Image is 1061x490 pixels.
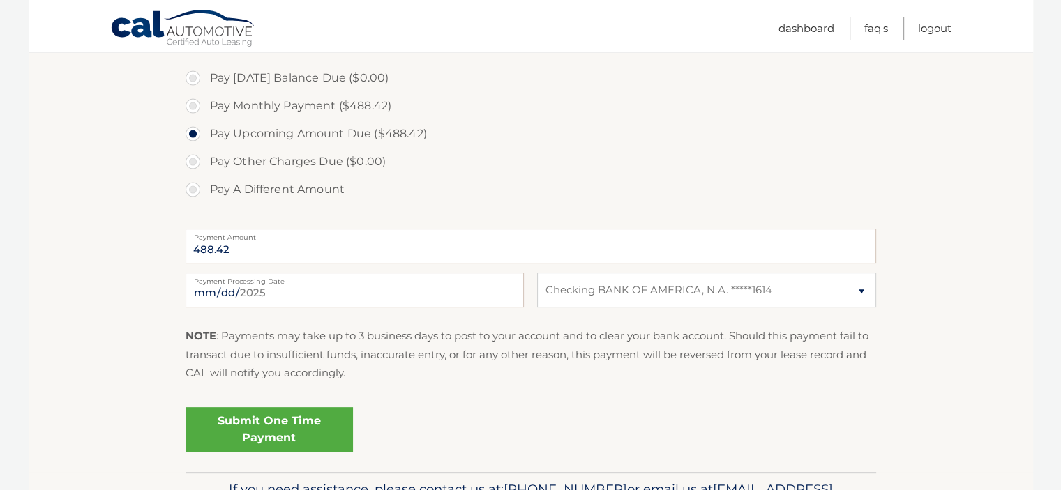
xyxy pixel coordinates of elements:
label: Payment Processing Date [186,273,524,284]
input: Payment Amount [186,229,876,263]
p: : Payments may take up to 3 business days to post to your account and to clear your bank account.... [186,327,876,382]
label: Pay Monthly Payment ($488.42) [186,92,876,120]
a: FAQ's [864,17,888,40]
label: Payment Amount [186,229,876,240]
strong: NOTE [186,329,216,342]
a: Submit One Time Payment [186,407,353,452]
a: Logout [918,17,951,40]
a: Dashboard [778,17,834,40]
label: Pay [DATE] Balance Due ($0.00) [186,64,876,92]
input: Payment Date [186,273,524,307]
label: Pay Upcoming Amount Due ($488.42) [186,120,876,148]
a: Cal Automotive [110,9,257,49]
label: Pay A Different Amount [186,176,876,204]
label: Pay Other Charges Due ($0.00) [186,148,876,176]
